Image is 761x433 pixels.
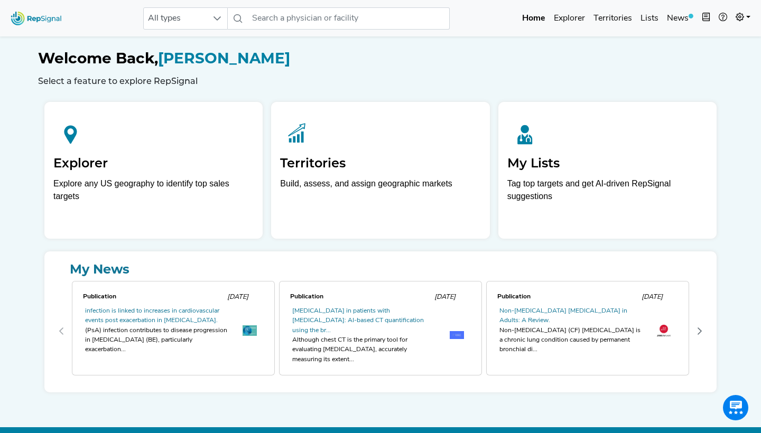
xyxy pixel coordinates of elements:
[450,331,464,339] img: th
[227,294,248,300] span: [DATE]
[498,102,717,239] a: My ListsTag top targets and get AI-driven RepSignal suggestions
[38,76,723,86] h6: Select a feature to explore RepSignal
[83,294,116,300] span: Publication
[243,325,257,335] img: th
[38,49,158,67] span: Welcome Back,
[70,279,277,384] div: 0
[85,308,219,324] a: infection is linked to increases in cardiovascular events post exacerbation in [MEDICAL_DATA].
[248,7,450,30] input: Search a physician or facility
[85,326,230,355] div: (PsA) infection contributes to disease progression in [MEDICAL_DATA] (BE), particularly exacerbat...
[589,8,636,29] a: Territories
[691,323,708,340] button: Next Page
[550,8,589,29] a: Explorer
[53,260,708,279] a: My News
[663,8,698,29] a: News
[53,177,254,203] div: Explore any US geography to identify top sales targets
[292,308,424,334] a: [MEDICAL_DATA] in patients with [MEDICAL_DATA]: AI-based CT quantification using the br...
[38,50,723,68] h1: [PERSON_NAME]
[292,335,437,364] div: Although chest CT is the primary tool for evaluating [MEDICAL_DATA], accurately measuring its ext...
[280,156,480,171] h2: Territories
[484,279,691,384] div: 2
[434,294,456,300] span: [DATE]
[144,8,207,29] span: All types
[280,177,480,209] p: Build, assess, and assign geographic markets
[518,8,550,29] a: Home
[636,8,663,29] a: Lists
[507,177,708,209] p: Tag top targets and get AI-driven RepSignal suggestions
[642,294,663,300] span: [DATE]
[507,156,708,171] h2: My Lists
[271,102,489,239] a: TerritoriesBuild, assess, and assign geographic markets
[53,156,254,171] h2: Explorer
[657,325,671,336] img: th
[44,102,263,239] a: ExplorerExplore any US geography to identify top sales targets
[497,294,531,300] span: Publication
[290,294,323,300] span: Publication
[277,279,484,384] div: 1
[499,326,644,355] div: Non-[MEDICAL_DATA] (CF) [MEDICAL_DATA] is a chronic lung condition caused by permanent bronchial ...
[499,308,627,324] a: Non-[MEDICAL_DATA] [MEDICAL_DATA] in Adults: A Review.
[698,8,714,29] button: Intel Book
